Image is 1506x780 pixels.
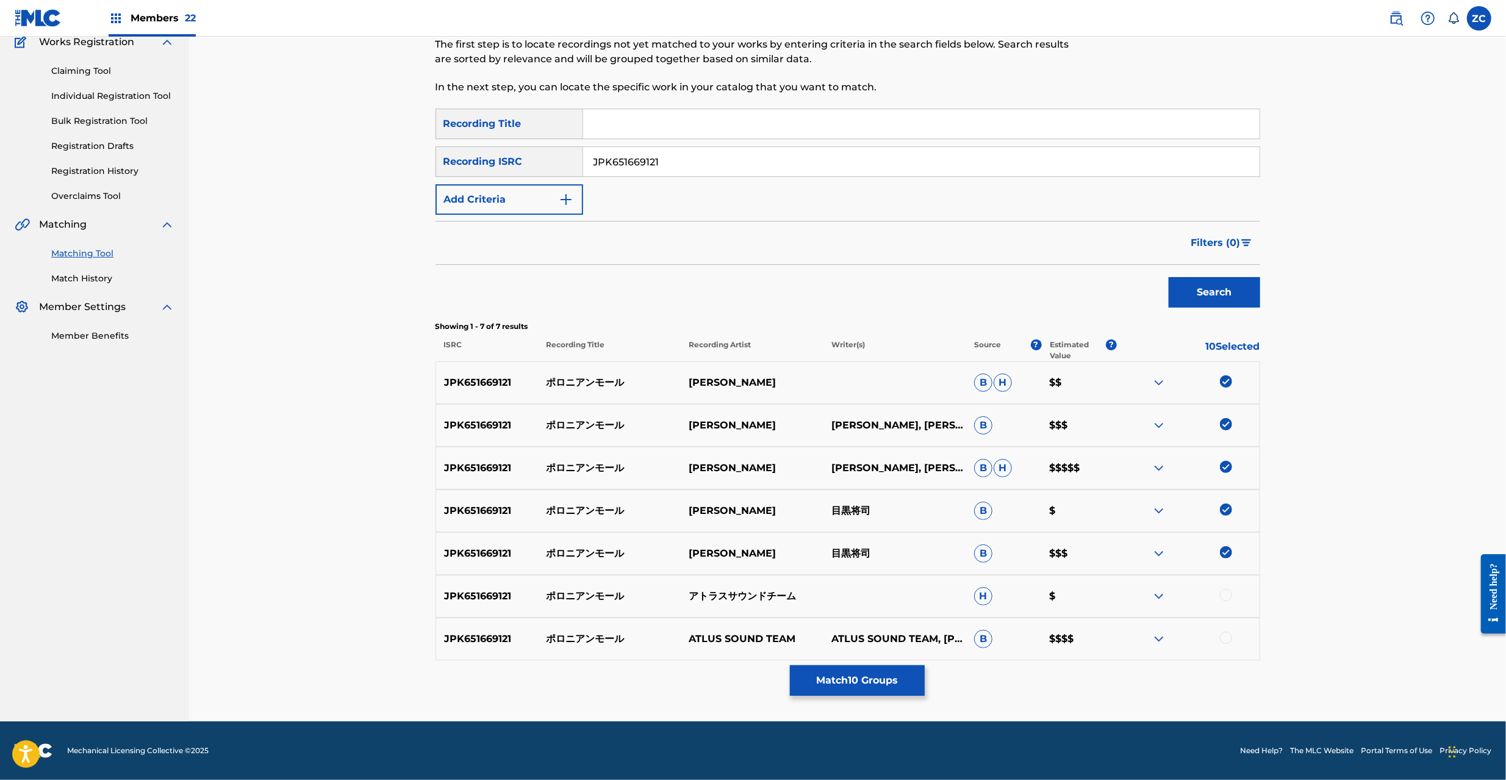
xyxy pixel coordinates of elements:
[974,544,992,563] span: B
[51,65,174,78] a: Claiming Tool
[51,165,174,178] a: Registration History
[1416,6,1440,31] div: Help
[994,374,1012,392] span: H
[974,502,992,520] span: B
[1191,236,1241,250] span: Filters ( 0 )
[1152,632,1166,646] img: expand
[538,504,681,518] p: ポロニアンモール
[436,461,539,475] p: JPK651669121
[160,217,174,232] img: expand
[1041,589,1117,604] p: $
[974,416,992,435] span: B
[436,109,1260,314] form: Search Form
[681,375,823,390] p: [PERSON_NAME]
[1152,375,1166,390] img: expand
[1220,461,1232,473] img: deselect
[436,184,583,215] button: Add Criteria
[51,140,174,153] a: Registration Drafts
[1041,632,1117,646] p: $$$$
[1241,239,1252,247] img: filter
[51,272,174,285] a: Match History
[1220,375,1232,388] img: deselect
[823,632,966,646] p: ATLUS SOUND TEAM, [PERSON_NAME], [PERSON_NAME]
[1050,339,1106,361] p: Estimated Value
[681,418,823,433] p: [PERSON_NAME]
[1240,745,1283,756] a: Need Help?
[823,418,966,433] p: [PERSON_NAME], [PERSON_NAME]
[681,461,823,475] p: [PERSON_NAME]
[538,375,681,390] p: ポロニアンモール
[131,11,196,25] span: Members
[1031,339,1042,350] span: ?
[1361,745,1432,756] a: Portal Terms of Use
[436,504,539,518] p: JPK651669121
[1152,546,1166,561] img: expand
[1117,339,1260,361] p: 10 Selected
[1152,504,1166,518] img: expand
[436,375,539,390] p: JPK651669121
[436,339,538,361] p: ISRC
[538,546,681,561] p: ポロニアンモール
[994,459,1012,477] span: H
[1041,375,1117,390] p: $$
[15,35,30,49] img: Works Registration
[39,217,87,232] span: Matching
[1472,545,1506,643] iframe: Resource Center
[160,35,174,49] img: expand
[974,374,992,392] span: B
[51,115,174,128] a: Bulk Registration Tool
[1447,12,1460,24] div: Notifications
[681,589,823,604] p: アトラスサウンドチーム
[1421,11,1435,26] img: help
[185,12,196,24] span: 22
[1384,6,1408,31] a: Public Search
[1445,721,1506,780] iframe: Chat Widget
[1152,418,1166,433] img: expand
[15,9,62,27] img: MLC Logo
[681,546,823,561] p: [PERSON_NAME]
[1220,504,1232,516] img: deselect
[681,504,823,518] p: [PERSON_NAME]
[67,745,209,756] span: Mechanical Licensing Collective © 2025
[1449,734,1456,770] div: Drag
[1389,11,1404,26] img: search
[974,339,1001,361] p: Source
[1467,6,1491,31] div: User Menu
[39,300,126,314] span: Member Settings
[436,37,1070,67] p: The first step is to locate recordings not yet matched to your works by entering criteria in the ...
[436,546,539,561] p: JPK651669121
[39,35,134,49] span: Works Registration
[436,321,1260,332] p: Showing 1 - 7 of 7 results
[823,546,966,561] p: 目黒将司
[790,665,925,696] button: Match10 Groups
[51,330,174,342] a: Member Benefits
[436,80,1070,95] p: In the next step, you can locate the specific work in your catalog that you want to match.
[1041,461,1117,475] p: $$$$$
[538,418,681,433] p: ポロニアンモール
[160,300,174,314] img: expand
[1152,589,1166,604] img: expand
[1041,504,1117,518] p: $
[1041,546,1117,561] p: $$$
[681,339,823,361] p: Recording Artist
[823,461,966,475] p: [PERSON_NAME], [PERSON_NAME]
[1041,418,1117,433] p: $$$
[681,632,823,646] p: ATLUS SOUND TEAM
[1440,745,1491,756] a: Privacy Policy
[51,190,174,203] a: Overclaims Tool
[823,339,966,361] p: Writer(s)
[109,11,123,26] img: Top Rightsholders
[436,589,539,604] p: JPK651669121
[538,461,681,475] p: ポロニアンモール
[1220,418,1232,430] img: deselect
[559,192,573,207] img: 9d2ae6d4665cec9f34b9.svg
[1290,745,1354,756] a: The MLC Website
[974,630,992,648] span: B
[537,339,680,361] p: Recording Title
[436,632,539,646] p: JPK651669121
[823,504,966,518] p: 目黒将司
[974,459,992,477] span: B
